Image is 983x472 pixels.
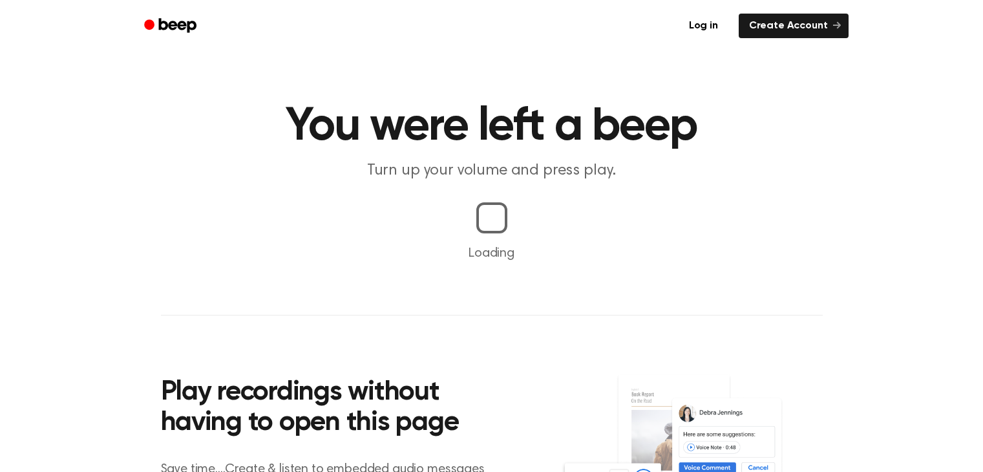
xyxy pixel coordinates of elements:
[676,11,731,41] a: Log in
[161,378,509,439] h2: Play recordings without having to open this page
[244,160,740,182] p: Turn up your volume and press play.
[161,103,823,150] h1: You were left a beep
[135,14,208,39] a: Beep
[16,244,967,263] p: Loading
[739,14,849,38] a: Create Account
